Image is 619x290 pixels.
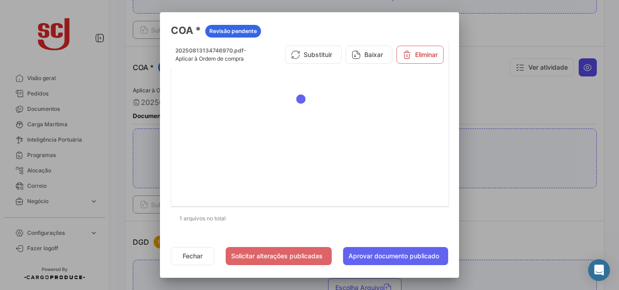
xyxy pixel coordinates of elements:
button: Solicitar alterações publicadas [226,247,332,265]
button: Fechar [171,247,214,265]
span: Revisão pendente [209,27,257,35]
button: Aprovar documento publicado [343,247,448,265]
div: 1 arquivos no total [171,207,448,230]
div: Abrir Intercom Messenger [588,259,610,281]
button: Eliminar [397,46,444,64]
button: Substituir [285,46,342,64]
button: Baixar [346,46,392,64]
h3: COA * [171,23,448,38]
span: 20250813134746970.pdf [175,47,244,54]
